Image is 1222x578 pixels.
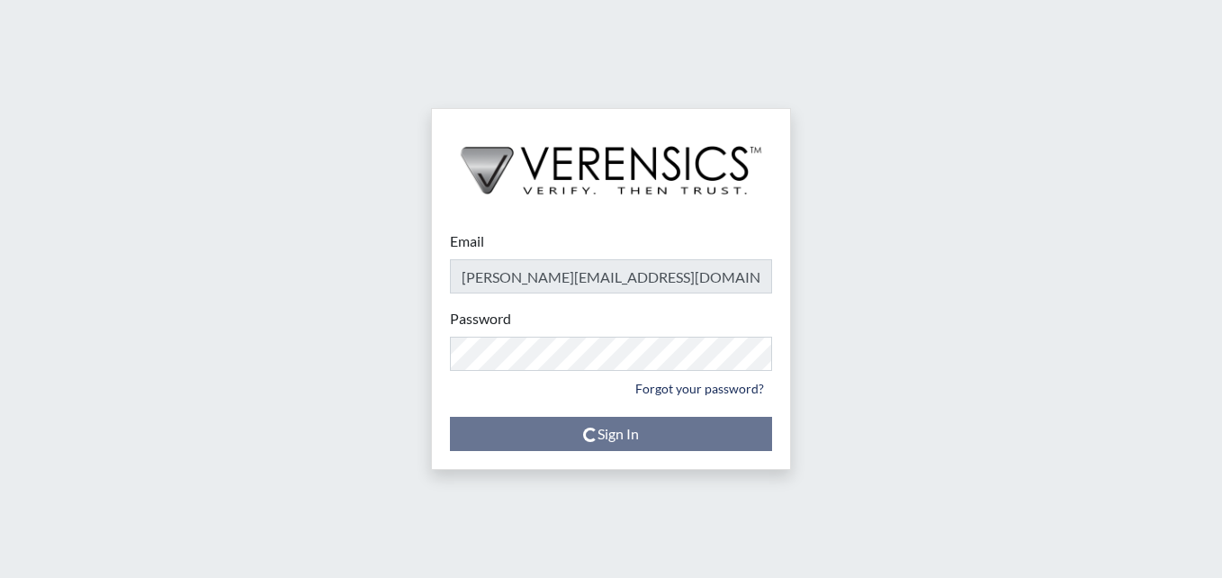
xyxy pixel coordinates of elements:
[450,417,772,451] button: Sign In
[627,375,772,402] a: Forgot your password?
[450,259,772,294] input: Email
[432,109,790,213] img: logo-wide-black.2aad4157.png
[450,308,511,330] label: Password
[450,230,484,252] label: Email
